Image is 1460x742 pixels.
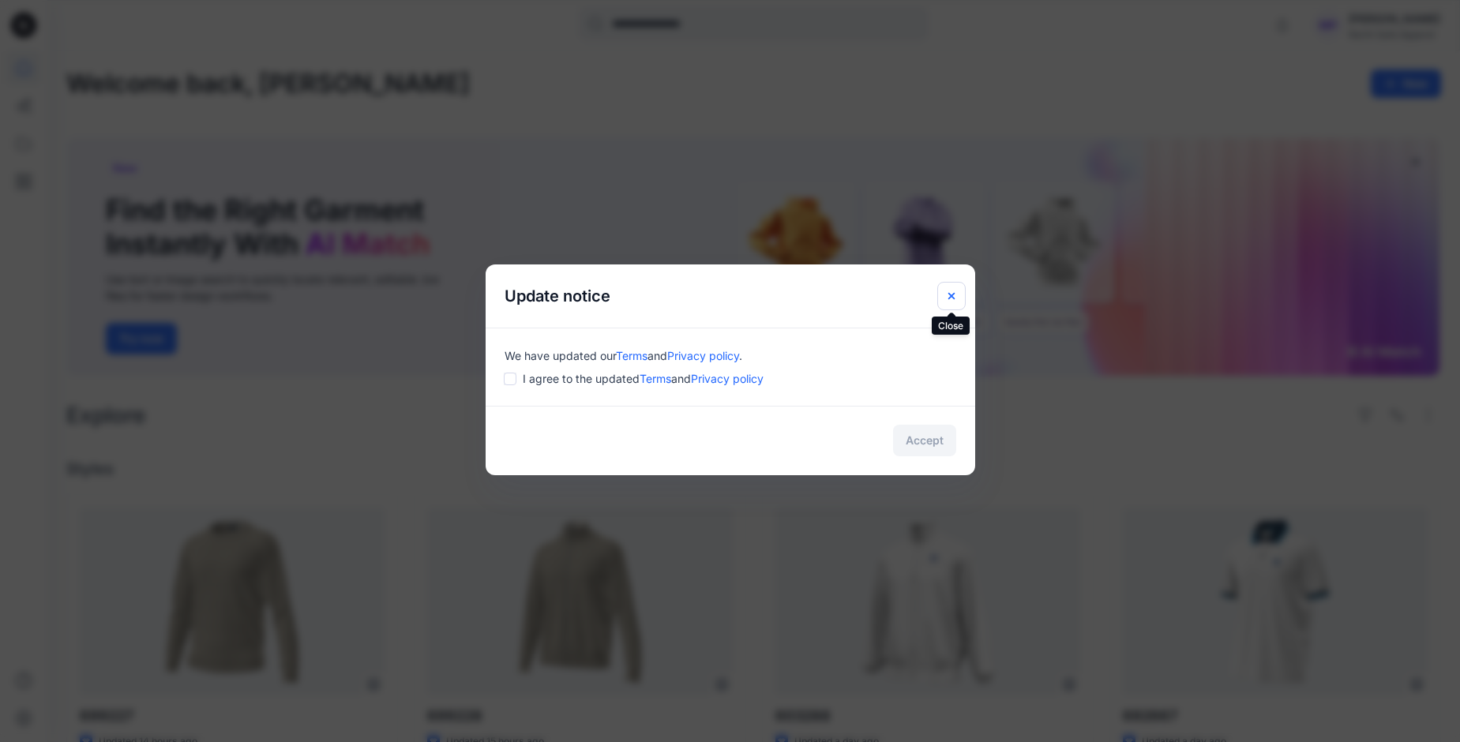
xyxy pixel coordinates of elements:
[937,282,966,310] button: Close
[647,349,667,362] span: and
[505,347,956,364] div: We have updated our .
[640,372,671,385] a: Terms
[523,370,764,387] span: I agree to the updated
[671,372,691,385] span: and
[486,264,629,328] h5: Update notice
[691,372,764,385] a: Privacy policy
[667,349,739,362] a: Privacy policy
[616,349,647,362] a: Terms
